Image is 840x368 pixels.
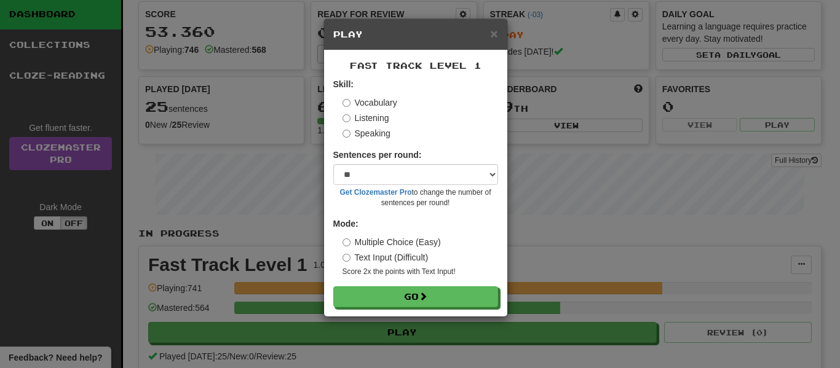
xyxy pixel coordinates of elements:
input: Multiple Choice (Easy) [343,238,351,246]
label: Listening [343,112,389,124]
strong: Mode: [333,219,359,229]
button: Go [333,286,498,307]
input: Listening [343,114,351,122]
input: Vocabulary [343,99,351,107]
label: Sentences per round: [333,149,422,161]
input: Speaking [343,130,351,138]
strong: Skill: [333,79,354,89]
button: Close [490,27,497,40]
span: × [490,26,497,41]
label: Vocabulary [343,96,397,109]
input: Text Input (Difficult) [343,254,351,262]
label: Text Input (Difficult) [343,251,429,264]
a: Get Clozemaster Pro [340,188,412,197]
label: Multiple Choice (Easy) [343,236,441,248]
h5: Play [333,28,498,41]
span: Fast Track Level 1 [350,60,481,71]
label: Speaking [343,127,390,139]
small: Score 2x the points with Text Input ! [343,267,498,277]
small: to change the number of sentences per round! [333,187,498,208]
